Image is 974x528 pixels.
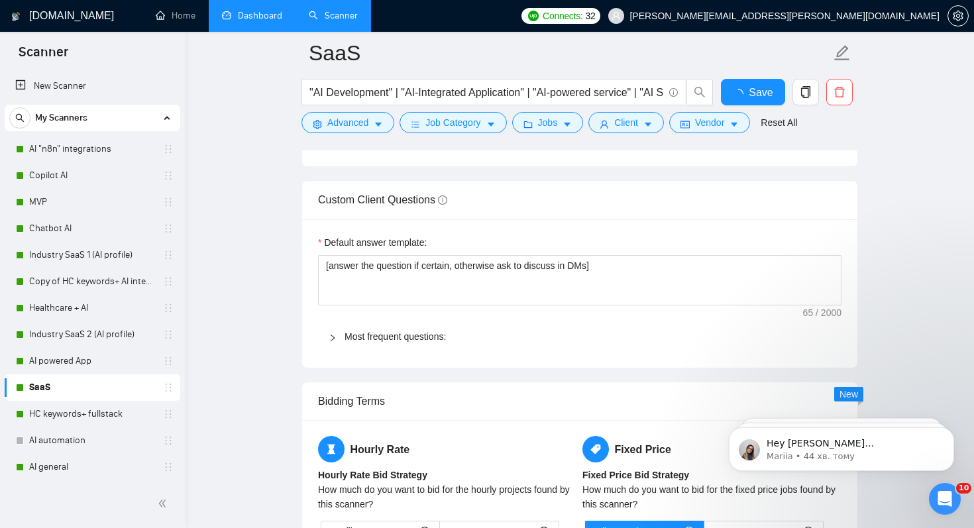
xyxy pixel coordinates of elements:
[425,115,480,130] span: Job Category
[29,427,155,454] a: AI automation
[29,136,155,162] a: AI "n8n" integrations
[29,374,155,401] a: SaaS
[301,112,394,133] button: settingAdvancedcaret-down
[163,409,174,419] span: holder
[329,334,337,342] span: right
[528,11,539,21] img: upwork-logo.png
[327,115,368,130] span: Advanced
[695,115,724,130] span: Vendor
[614,115,638,130] span: Client
[163,144,174,154] span: holder
[5,73,180,99] li: New Scanner
[318,470,427,480] b: Hourly Rate Bid Strategy
[10,113,30,123] span: search
[733,89,749,99] span: loading
[318,382,841,420] div: Bidding Terms
[29,268,155,295] a: Copy of HC keywords+ AI integration
[538,115,558,130] span: Jobs
[669,88,678,97] span: info-circle
[947,5,969,26] button: setting
[156,10,195,21] a: homeHome
[687,86,712,98] span: search
[721,79,785,105] button: Save
[318,194,447,205] span: Custom Client Questions
[35,105,87,131] span: My Scanners
[512,112,584,133] button: folderJobscaret-down
[749,84,773,101] span: Save
[582,482,841,511] div: How much do you want to bid for the fixed price jobs found by this scanner?
[585,9,595,23] span: 32
[318,436,577,462] h5: Hourly Rate
[793,86,818,98] span: copy
[29,401,155,427] a: HC keywords+ fullstack
[29,189,155,215] a: MVP
[318,482,577,511] div: How much do you want to bid for the hourly projects found by this scanner?
[29,454,155,480] a: AI general
[15,73,170,99] a: New Scanner
[309,84,663,101] input: Search Freelance Jobs...
[163,303,174,313] span: holder
[400,112,506,133] button: barsJob Categorycaret-down
[158,497,171,510] span: double-left
[947,11,969,21] a: setting
[163,170,174,181] span: holder
[163,435,174,446] span: holder
[588,112,664,133] button: userClientcaret-down
[163,382,174,393] span: holder
[163,462,174,472] span: holder
[163,356,174,366] span: holder
[29,162,155,189] a: Copilot AI
[318,321,841,352] div: Most frequent questions:
[8,42,79,70] span: Scanner
[163,197,174,207] span: holder
[543,9,582,23] span: Connects:
[163,250,174,260] span: holder
[582,470,689,480] b: Fixed Price Bid Strategy
[523,119,533,129] span: folder
[826,79,853,105] button: delete
[827,86,852,98] span: delete
[318,235,427,250] label: Default answer template:
[834,44,851,62] span: edit
[438,195,447,205] span: info-circle
[163,329,174,340] span: holder
[309,36,831,70] input: Scanner name...
[956,483,971,494] span: 10
[612,11,621,21] span: user
[486,119,496,129] span: caret-down
[29,242,155,268] a: Industry SaaS 1 (AI profile)
[563,119,572,129] span: caret-down
[582,436,609,462] span: tag
[9,107,30,129] button: search
[163,223,174,234] span: holder
[643,119,653,129] span: caret-down
[929,483,961,515] iframe: Intercom live chat
[29,215,155,242] a: Chatbot AI
[730,119,739,129] span: caret-down
[222,10,282,21] a: dashboardDashboard
[686,79,713,105] button: search
[680,119,690,129] span: idcard
[709,399,974,492] iframe: Intercom notifications повідомлення
[29,348,155,374] a: AI powered App
[11,6,21,27] img: logo
[411,119,420,129] span: bars
[948,11,968,21] span: setting
[761,115,797,130] a: Reset All
[313,119,322,129] span: setting
[582,436,841,462] h5: Fixed Price
[29,295,155,321] a: Healthcare + AI
[318,436,345,462] span: hourglass
[839,389,858,399] span: New
[318,255,841,305] textarea: Default answer template:
[669,112,750,133] button: idcardVendorcaret-down
[309,10,358,21] a: searchScanner
[374,119,383,129] span: caret-down
[600,119,609,129] span: user
[345,331,446,342] a: Most frequent questions:
[163,276,174,287] span: holder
